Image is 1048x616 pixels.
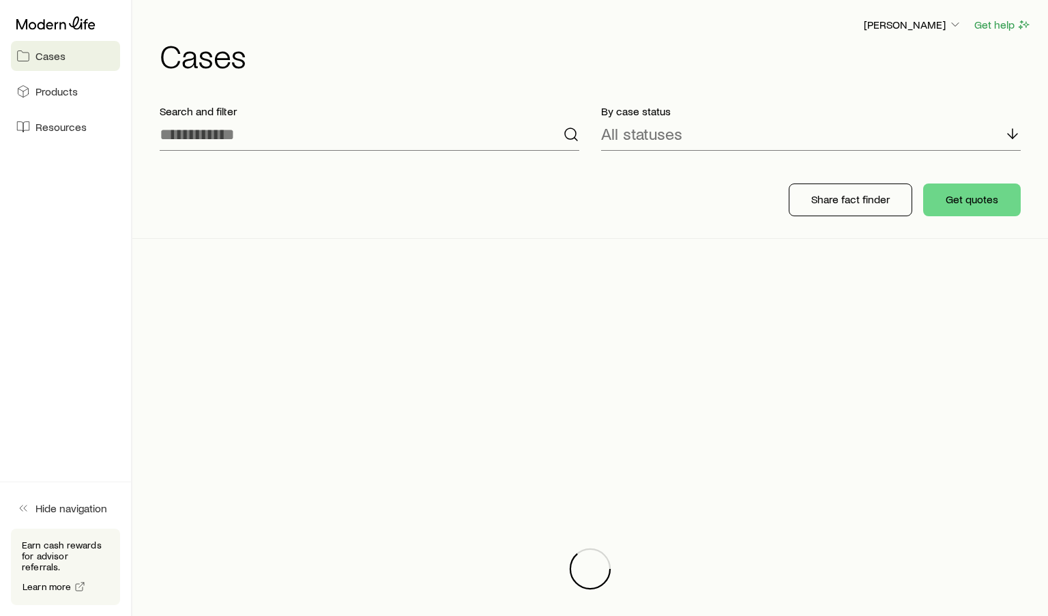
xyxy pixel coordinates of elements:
div: Earn cash rewards for advisor referrals.Learn more [11,529,120,605]
button: [PERSON_NAME] [863,17,963,33]
a: Cases [11,41,120,71]
button: Hide navigation [11,493,120,523]
span: Hide navigation [35,501,107,515]
h1: Cases [160,39,1032,72]
button: Share fact finder [789,184,912,216]
span: Products [35,85,78,98]
a: Products [11,76,120,106]
span: Cases [35,49,65,63]
span: Resources [35,120,87,134]
span: Learn more [23,582,72,591]
p: Earn cash rewards for advisor referrals. [22,540,109,572]
p: By case status [601,104,1021,118]
p: Search and filter [160,104,579,118]
a: Resources [11,112,120,142]
p: [PERSON_NAME] [864,18,962,31]
p: Share fact finder [811,192,890,206]
p: All statuses [601,124,682,143]
button: Get quotes [923,184,1021,216]
button: Get help [974,17,1032,33]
